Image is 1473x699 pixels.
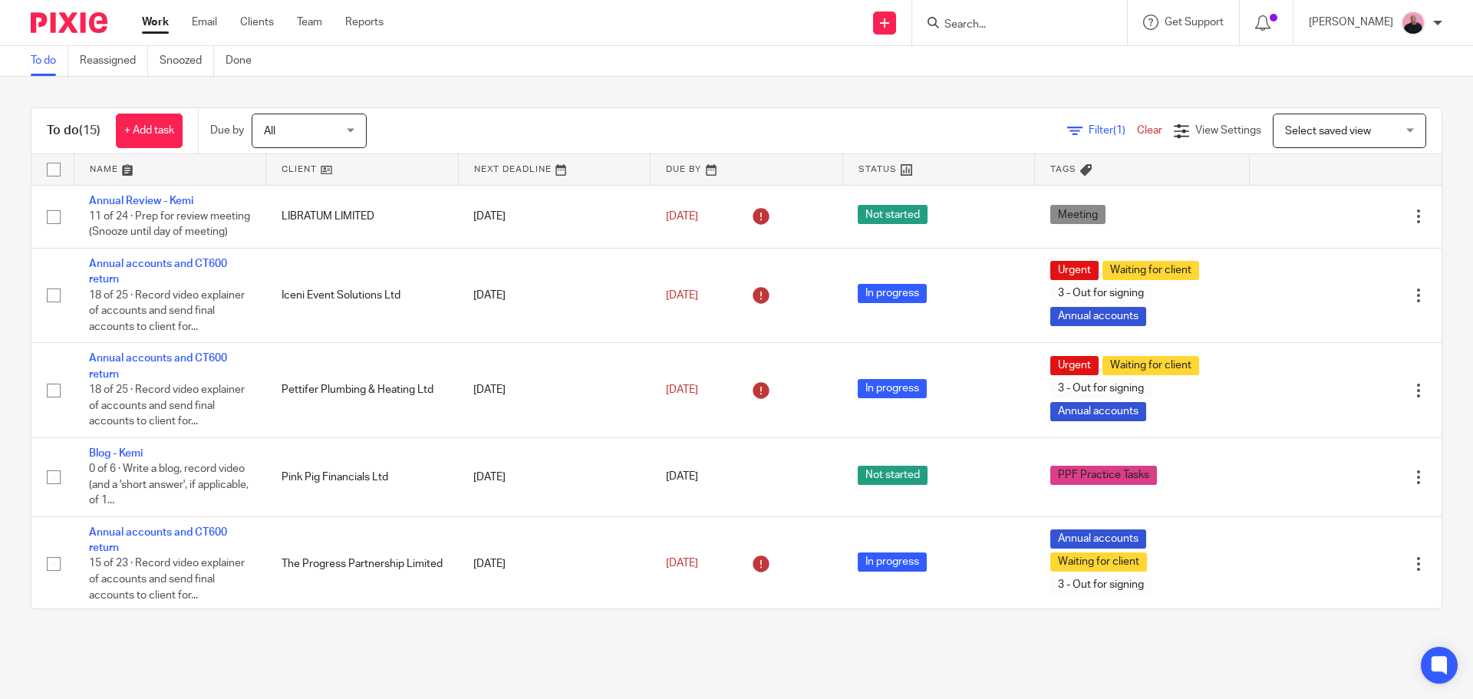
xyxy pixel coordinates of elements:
a: Done [226,46,263,76]
span: [DATE] [666,211,698,222]
span: 3 - Out for signing [1050,575,1152,595]
a: Annual accounts and CT600 return [89,353,227,379]
span: 3 - Out for signing [1050,284,1152,303]
td: The Progress Partnership Limited [266,516,459,611]
span: Get Support [1165,17,1224,28]
td: [DATE] [458,248,651,342]
a: Work [142,15,169,30]
span: Urgent [1050,356,1099,375]
span: Filter [1089,125,1137,136]
span: In progress [858,379,927,398]
a: Snoozed [160,46,214,76]
td: [DATE] [458,343,651,437]
span: 18 of 25 · Record video explainer of accounts and send final accounts to client for... [89,384,245,427]
span: View Settings [1195,125,1261,136]
span: Waiting for client [1102,261,1199,280]
span: 18 of 25 · Record video explainer of accounts and send final accounts to client for... [89,290,245,332]
span: Waiting for client [1050,552,1147,572]
td: Pettifer Plumbing & Heating Ltd [266,343,459,437]
p: [PERSON_NAME] [1309,15,1393,30]
span: 15 of 23 · Record video explainer of accounts and send final accounts to client for... [89,559,245,601]
span: Urgent [1050,261,1099,280]
a: Blog - Kemi [89,448,143,459]
a: Annual Review - Kemi [89,196,193,206]
span: In progress [858,552,927,572]
p: Due by [210,123,244,138]
span: Select saved view [1285,126,1371,137]
a: Reassigned [80,46,148,76]
input: Search [943,18,1081,32]
span: 3 - Out for signing [1050,379,1152,398]
td: Pink Pig Financials Ltd [266,437,459,516]
span: Not started [858,466,928,485]
a: Annual accounts and CT600 return [89,259,227,285]
td: [DATE] [458,185,651,248]
span: 11 of 24 · Prep for review meeting (Snooze until day of meeting) [89,211,250,238]
a: To do [31,46,68,76]
span: (1) [1113,125,1125,136]
a: Team [297,15,322,30]
span: Tags [1050,165,1076,173]
span: In progress [858,284,927,303]
h1: To do [47,123,101,139]
span: Meeting [1050,205,1106,224]
a: Clear [1137,125,1162,136]
span: [DATE] [666,559,698,569]
td: LIBRATUM LIMITED [266,185,459,248]
span: Waiting for client [1102,356,1199,375]
span: Annual accounts [1050,529,1146,549]
a: Annual accounts and CT600 return [89,527,227,553]
td: [DATE] [458,437,651,516]
td: [DATE] [458,516,651,611]
span: [DATE] [666,290,698,301]
span: Annual accounts [1050,402,1146,421]
span: Annual accounts [1050,307,1146,326]
a: Clients [240,15,274,30]
span: [DATE] [666,472,698,483]
span: All [264,126,275,137]
span: PPF Practice Tasks [1050,466,1157,485]
span: Not started [858,205,928,224]
a: Email [192,15,217,30]
a: Reports [345,15,384,30]
img: Pixie [31,12,107,33]
td: Iceni Event Solutions Ltd [266,248,459,342]
span: 0 of 6 · Write a blog, record video (and a 'short answer', if applicable, of 1... [89,463,249,506]
span: [DATE] [666,384,698,395]
a: + Add task [116,114,183,148]
span: (15) [79,124,101,137]
img: Bio%20-%20Kemi%20.png [1401,11,1425,35]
